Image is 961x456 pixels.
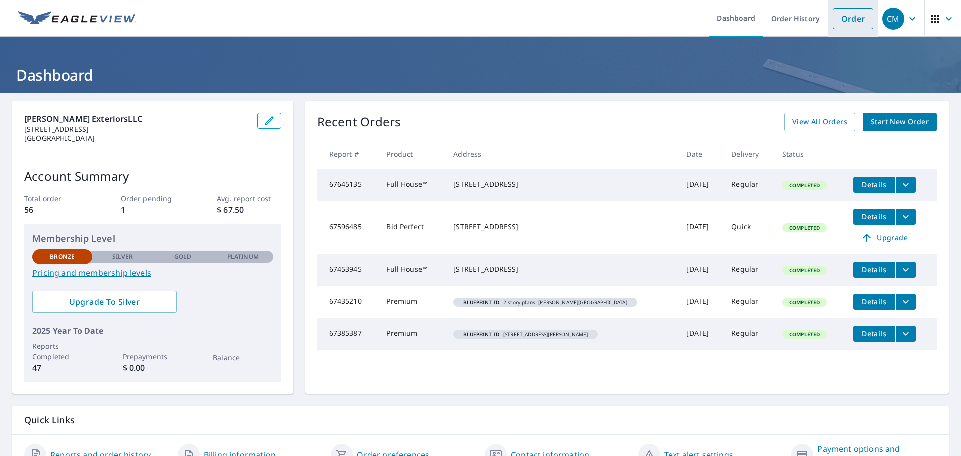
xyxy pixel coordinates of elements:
a: Pricing and membership levels [32,267,273,279]
span: Details [859,180,889,189]
p: Total order [24,193,88,204]
p: Prepayments [123,351,183,362]
button: filesDropdownBtn-67596485 [895,209,916,225]
td: 67385387 [317,318,379,350]
td: [DATE] [678,254,723,286]
p: Gold [174,252,191,261]
td: Premium [378,286,445,318]
em: Blueprint ID [463,332,499,337]
p: Account Summary [24,167,281,185]
span: Completed [783,299,826,306]
td: 67596485 [317,201,379,254]
p: 1 [121,204,185,216]
p: Quick Links [24,414,937,426]
p: Silver [112,252,133,261]
p: 56 [24,204,88,216]
em: Blueprint ID [463,300,499,305]
a: Upgrade To Silver [32,291,177,313]
button: detailsBtn-67385387 [853,326,895,342]
a: Start New Order [863,113,937,131]
td: Full House™ [378,254,445,286]
span: Completed [783,224,826,231]
p: Platinum [227,252,259,261]
td: Quick [723,201,774,254]
td: [DATE] [678,286,723,318]
img: EV Logo [18,11,136,26]
button: detailsBtn-67596485 [853,209,895,225]
p: [STREET_ADDRESS] [24,125,249,134]
span: 2 story plans- [PERSON_NAME][GEOGRAPHIC_DATA] [457,300,633,305]
td: Premium [378,318,445,350]
div: [STREET_ADDRESS] [453,222,670,232]
div: [STREET_ADDRESS] [453,179,670,189]
p: Order pending [121,193,185,204]
td: Bid Perfect [378,201,445,254]
button: filesDropdownBtn-67435210 [895,294,916,310]
p: Recent Orders [317,113,401,131]
p: Balance [213,352,273,363]
p: Avg. report cost [217,193,281,204]
th: Status [774,139,845,169]
span: Completed [783,182,826,189]
span: Details [859,212,889,221]
p: 47 [32,362,92,374]
span: Details [859,297,889,306]
span: View All Orders [792,116,847,128]
a: Upgrade [853,230,916,246]
a: Order [833,8,873,29]
p: Bronze [50,252,75,261]
button: detailsBtn-67453945 [853,262,895,278]
p: Membership Level [32,232,273,245]
p: 2025 Year To Date [32,325,273,337]
span: Upgrade [859,232,910,244]
td: 67645135 [317,169,379,201]
a: View All Orders [784,113,855,131]
p: $ 67.50 [217,204,281,216]
td: 67435210 [317,286,379,318]
td: [DATE] [678,169,723,201]
span: [STREET_ADDRESS][PERSON_NAME] [457,332,594,337]
span: Upgrade To Silver [40,296,169,307]
td: Regular [723,318,774,350]
th: Report # [317,139,379,169]
h1: Dashboard [12,65,949,85]
td: Regular [723,286,774,318]
p: Reports Completed [32,341,92,362]
span: Details [859,329,889,338]
th: Delivery [723,139,774,169]
td: [DATE] [678,318,723,350]
td: [DATE] [678,201,723,254]
p: $ 0.00 [123,362,183,374]
button: detailsBtn-67435210 [853,294,895,310]
span: Details [859,265,889,274]
span: Completed [783,331,826,338]
p: [GEOGRAPHIC_DATA] [24,134,249,143]
td: Regular [723,169,774,201]
div: CM [882,8,904,30]
div: [STREET_ADDRESS] [453,264,670,274]
p: [PERSON_NAME] ExteriorsLLC [24,113,249,125]
button: detailsBtn-67645135 [853,177,895,193]
span: Completed [783,267,826,274]
td: Regular [723,254,774,286]
th: Product [378,139,445,169]
button: filesDropdownBtn-67385387 [895,326,916,342]
button: filesDropdownBtn-67453945 [895,262,916,278]
th: Address [445,139,678,169]
td: Full House™ [378,169,445,201]
th: Date [678,139,723,169]
td: 67453945 [317,254,379,286]
span: Start New Order [871,116,929,128]
button: filesDropdownBtn-67645135 [895,177,916,193]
